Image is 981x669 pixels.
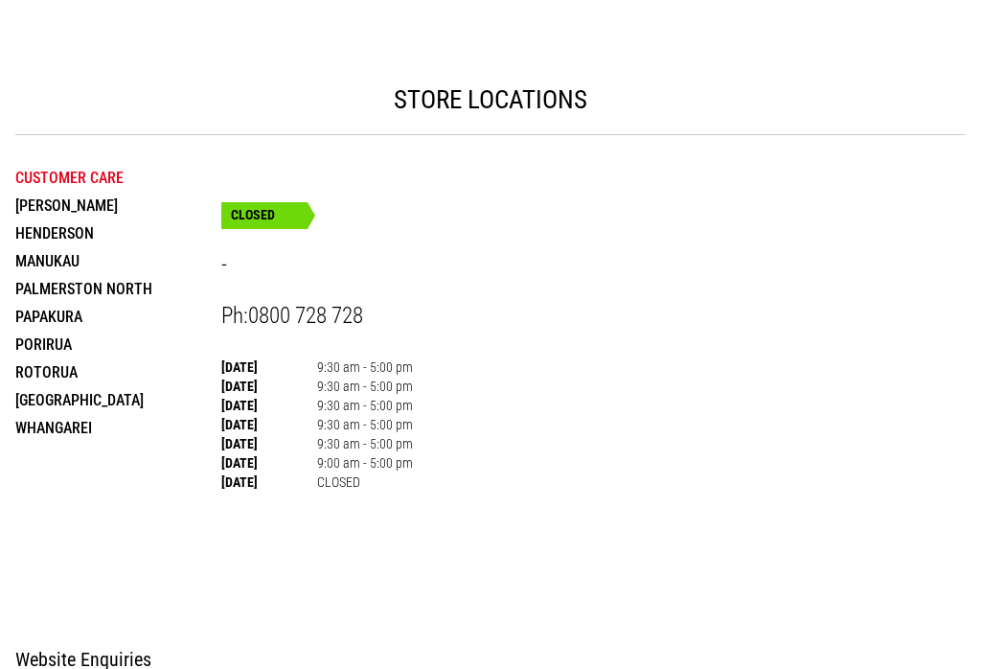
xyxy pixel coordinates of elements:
th: [DATE] [221,358,317,377]
h1: store locations [15,84,966,115]
li: [PERSON_NAME] [15,192,221,219]
th: [DATE] [221,453,317,473]
th: [DATE] [221,434,317,453]
td: 9:30 am - 5:00 pm [317,396,413,415]
th: [DATE] [221,415,317,434]
li: Palmerston North [15,275,221,303]
a: 0800 728 728 [248,303,363,329]
li: Whangarei [15,414,221,442]
th: [DATE] [221,377,317,396]
td: 9:00 am - 5:00 pm [317,453,413,473]
div: CLOSED [221,202,308,229]
li: [GEOGRAPHIC_DATA] [15,386,221,414]
span: Ph: [221,303,363,329]
li: Henderson [15,219,221,247]
li: Papakura [15,303,221,331]
h3: - [221,251,518,281]
td: 9:30 am - 5:00 pm [317,434,413,453]
li: Porirua [15,331,221,358]
td: 9:30 am - 5:00 pm [317,358,413,377]
li: Customer Care [15,164,221,192]
li: Rotorua [15,358,221,386]
td: CLOSED [317,473,413,492]
li: Manukau [15,247,221,275]
td: 9:30 am - 5:00 pm [317,377,413,396]
th: [DATE] [221,396,317,415]
th: [DATE] [221,473,317,492]
td: 9:30 am - 5:00 pm [317,415,413,434]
